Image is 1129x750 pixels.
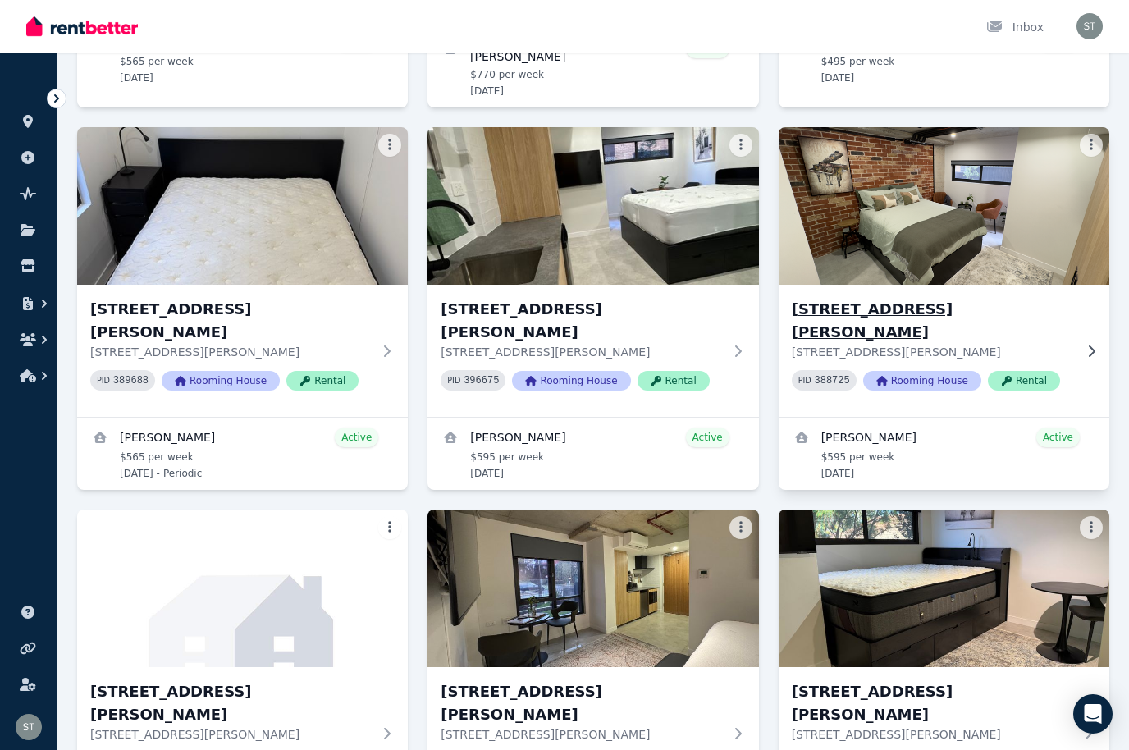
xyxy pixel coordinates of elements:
button: More options [729,134,752,157]
code: 388725 [815,375,850,386]
a: 10, 75 Milton St[STREET_ADDRESS][PERSON_NAME][STREET_ADDRESS][PERSON_NAME]PID 388725Rooming House... [779,127,1109,417]
p: [STREET_ADDRESS][PERSON_NAME] [792,726,1073,743]
code: 396675 [464,375,499,386]
img: 11, 75 Milton St [77,510,408,667]
a: View details for Sally Trinh and Bhuvan Arora [427,22,758,107]
div: Open Intercom Messenger [1073,694,1113,734]
h3: [STREET_ADDRESS][PERSON_NAME] [90,298,372,344]
button: More options [1080,134,1103,157]
code: 389688 [113,375,149,386]
p: [STREET_ADDRESS][PERSON_NAME] [90,344,372,360]
img: 13, 75 Milton St [779,510,1109,667]
div: Inbox [986,19,1044,35]
h3: [STREET_ADDRESS][PERSON_NAME] [90,680,372,726]
span: Rental [638,371,710,391]
button: More options [729,516,752,539]
a: 9, 75 Milton St[STREET_ADDRESS][PERSON_NAME][STREET_ADDRESS][PERSON_NAME]PID 396675Rooming HouseR... [427,127,758,417]
p: [STREET_ADDRESS][PERSON_NAME] [90,726,372,743]
img: RentBetter [26,14,138,39]
h3: [STREET_ADDRESS][PERSON_NAME] [441,298,722,344]
small: PID [798,376,811,385]
p: [STREET_ADDRESS][PERSON_NAME] [441,726,722,743]
img: 12, 75 Milton St [427,510,758,667]
small: PID [447,376,460,385]
img: 8, 75 Milton St [77,127,408,285]
a: View details for Afshin najafi ghalelou [77,22,408,94]
img: Samantha Thomas [1076,13,1103,39]
a: View details for Kyeisha Macgregor Taylor [779,418,1109,490]
h3: [STREET_ADDRESS][PERSON_NAME] [792,680,1073,726]
button: More options [378,134,401,157]
p: [STREET_ADDRESS][PERSON_NAME] [441,344,722,360]
a: View details for Jasmine Waters [77,418,408,490]
span: Rooming House [162,371,280,391]
button: More options [1080,516,1103,539]
h3: [STREET_ADDRESS][PERSON_NAME] [441,680,722,726]
a: 8, 75 Milton St[STREET_ADDRESS][PERSON_NAME][STREET_ADDRESS][PERSON_NAME]PID 389688Rooming HouseR... [77,127,408,417]
img: Samantha Thomas [16,714,42,740]
a: View details for Jiarun Ren [779,22,1109,94]
h3: [STREET_ADDRESS][PERSON_NAME] [792,298,1073,344]
img: 9, 75 Milton St [427,127,758,285]
img: 10, 75 Milton St [770,123,1118,289]
span: Rooming House [863,371,981,391]
span: Rental [988,371,1060,391]
small: PID [97,376,110,385]
span: Rental [286,371,359,391]
button: More options [378,516,401,539]
p: [STREET_ADDRESS][PERSON_NAME] [792,344,1073,360]
a: View details for Ankit Sharma [427,418,758,490]
span: Rooming House [512,371,630,391]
